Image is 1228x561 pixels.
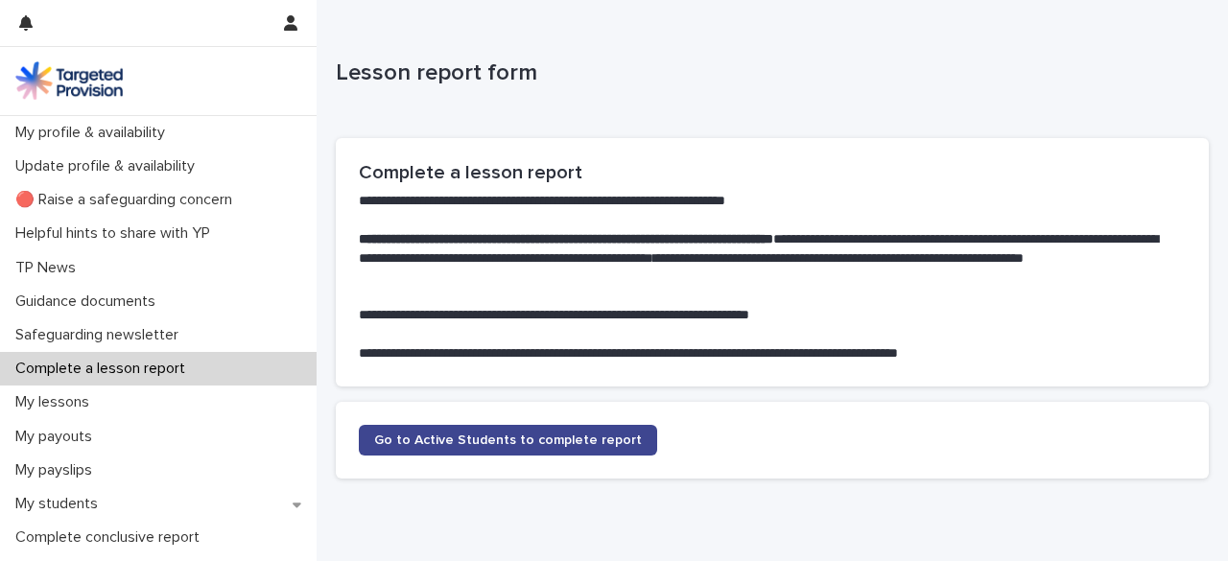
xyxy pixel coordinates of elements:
a: Go to Active Students to complete report [359,425,657,456]
p: TP News [8,259,91,277]
p: Update profile & availability [8,157,210,175]
p: Lesson report form [336,59,1201,87]
p: 🔴 Raise a safeguarding concern [8,191,248,209]
img: M5nRWzHhSzIhMunXDL62 [15,61,123,100]
p: Complete a lesson report [8,360,201,378]
p: Guidance documents [8,292,171,311]
p: Safeguarding newsletter [8,326,194,344]
p: My students [8,495,113,513]
p: Complete conclusive report [8,528,215,547]
span: Go to Active Students to complete report [374,433,642,447]
p: Helpful hints to share with YP [8,224,225,243]
p: My payouts [8,428,107,446]
p: My profile & availability [8,124,180,142]
p: My payslips [8,461,107,479]
p: My lessons [8,393,105,411]
h2: Complete a lesson report [359,161,1186,184]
